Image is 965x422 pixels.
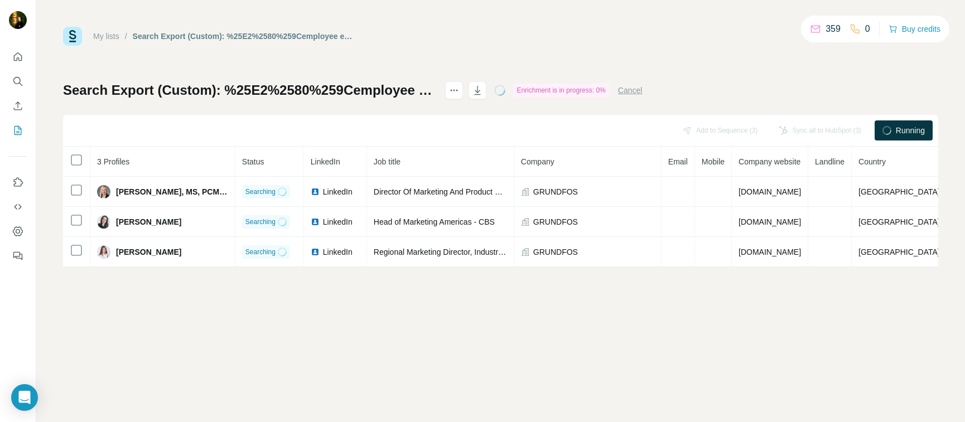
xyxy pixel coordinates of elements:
[702,157,725,166] span: Mobile
[858,248,940,256] span: [GEOGRAPHIC_DATA]
[9,47,27,67] button: Quick start
[311,248,320,256] img: LinkedIn logo
[245,217,276,227] span: Searching
[9,71,27,91] button: Search
[9,120,27,140] button: My lists
[374,217,495,226] span: Head of Marketing Americas - CBS
[116,186,228,197] span: [PERSON_NAME], MS, PCM, MBA
[374,157,401,166] span: Job title
[374,248,619,256] span: Regional Marketing Director, Industry - North & [GEOGRAPHIC_DATA]
[97,157,129,166] span: 3 Profiles
[9,11,27,29] img: Avatar
[865,22,870,36] p: 0
[311,157,340,166] span: LinkedIn
[374,187,541,196] span: Director Of Marketing And Product Management
[858,217,940,226] span: [GEOGRAPHIC_DATA]
[323,246,353,258] span: LinkedIn
[245,187,276,197] span: Searching
[97,185,110,198] img: Avatar
[533,246,578,258] span: GRUNDFOS
[245,247,276,257] span: Searching
[11,384,38,411] div: Open Intercom Messenger
[9,246,27,266] button: Feedback
[311,217,320,226] img: LinkedIn logo
[311,187,320,196] img: LinkedIn logo
[896,125,925,136] span: Running
[323,186,353,197] span: LinkedIn
[513,84,609,97] div: Enrichment is in progress: 0%
[739,187,801,196] span: [DOMAIN_NAME]
[9,197,27,217] button: Use Surfe API
[445,81,463,99] button: actions
[125,31,127,42] li: /
[739,157,800,166] span: Company website
[521,157,554,166] span: Company
[116,216,181,227] span: [PERSON_NAME]
[116,246,181,258] span: [PERSON_NAME]
[63,81,435,99] h1: Search Export (Custom): %25E2%2580%259Cemployee experience%25E2%2580%259D OR %25E2%2580%259Cworkp...
[618,85,643,96] button: Cancel
[323,216,353,227] span: LinkedIn
[815,157,845,166] span: Landline
[9,96,27,116] button: Enrich CSV
[93,32,119,41] a: My lists
[668,157,688,166] span: Email
[858,187,940,196] span: [GEOGRAPHIC_DATA]
[63,27,82,46] img: Surfe Logo
[133,31,354,42] div: Search Export (Custom): %25E2%2580%259Cemployee experience%25E2%2580%259D OR %25E2%2580%259Cworkp...
[97,215,110,229] img: Avatar
[858,157,886,166] span: Country
[826,22,841,36] p: 359
[9,221,27,241] button: Dashboard
[242,157,264,166] span: Status
[533,216,578,227] span: GRUNDFOS
[739,248,801,256] span: [DOMAIN_NAME]
[97,245,110,259] img: Avatar
[9,172,27,192] button: Use Surfe on LinkedIn
[889,21,940,37] button: Buy credits
[533,186,578,197] span: GRUNDFOS
[739,217,801,226] span: [DOMAIN_NAME]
